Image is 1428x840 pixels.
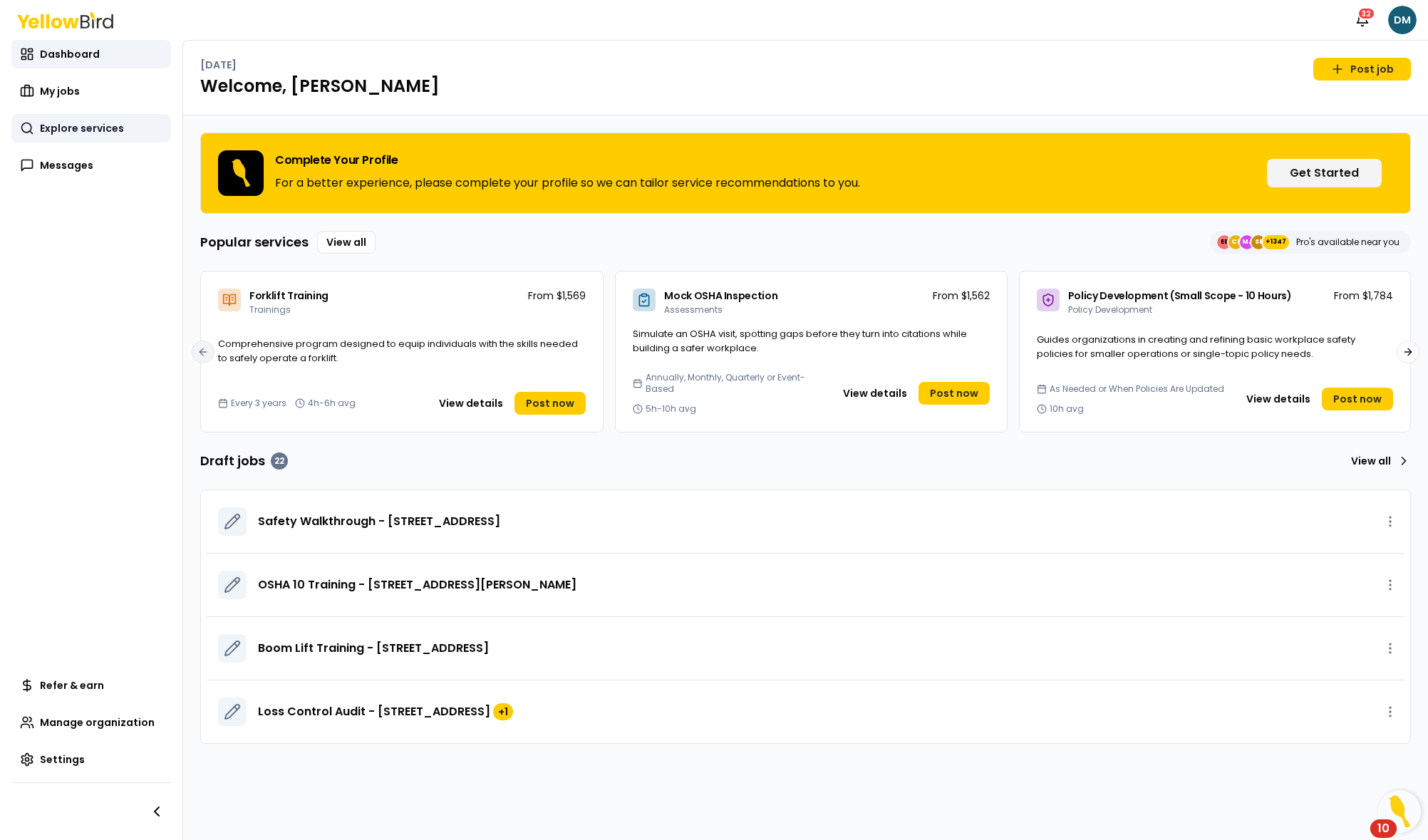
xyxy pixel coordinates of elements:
[11,671,171,700] a: Refer & earn
[1037,333,1355,361] span: Guides organizations in creating and refining basic workplace safety policies for smaller operati...
[1068,289,1292,303] span: Policy Development (Small Scope - 10 Hours)
[40,752,85,767] span: Settings
[1266,235,1286,249] span: +1347
[930,386,978,400] span: Post now
[249,289,328,303] span: Forklift Training
[40,158,93,172] span: Messages
[430,392,512,415] button: View details
[664,289,777,303] span: Mock OSHA Inspection
[1251,235,1266,249] span: SE
[200,232,309,252] h3: Popular services
[1378,790,1421,833] button: Open Resource Center, 10 new notifications
[200,451,288,471] h3: Draft jobs
[40,121,124,135] span: Explore services
[258,513,500,530] a: Safety Walkthrough - [STREET_ADDRESS]
[1296,237,1399,248] p: Pro's available near you
[646,403,696,415] span: 5h-10h avg
[1240,235,1254,249] span: MJ
[1348,6,1377,34] button: 32
[40,678,104,693] span: Refer & earn
[1333,392,1382,406] span: Post now
[1228,235,1243,249] span: CE
[1313,58,1411,81] a: Post job
[1345,450,1411,472] a: View all
[258,703,513,720] a: Loss Control Audit - [STREET_ADDRESS]+1
[1217,235,1231,249] span: EE
[11,40,171,68] a: Dashboard
[933,289,990,303] p: From $1,562
[1267,159,1382,187] button: Get Started
[919,382,990,405] a: Post now
[514,392,586,415] a: Post now
[258,640,489,657] a: Boom Lift Training - [STREET_ADDRESS]
[40,47,100,61] span: Dashboard
[1357,7,1375,20] div: 32
[275,155,860,166] h3: Complete Your Profile
[834,382,916,405] button: View details
[218,337,578,365] span: Comprehensive program designed to equip individuals with the skills needed to safely operate a fo...
[11,77,171,105] a: My jobs
[528,289,586,303] p: From $1,569
[40,715,155,730] span: Manage organization
[526,396,574,410] span: Post now
[200,58,237,72] p: [DATE]
[1388,6,1417,34] span: DM
[1068,304,1152,316] span: Policy Development
[200,75,1411,98] h1: Welcome, [PERSON_NAME]
[308,398,356,409] span: 4h-6h avg
[249,304,291,316] span: Trainings
[646,372,829,395] span: Annually, Monthly, Quarterly or Event-Based
[271,452,288,470] div: 22
[200,133,1411,214] div: Complete Your ProfileFor a better experience, please complete your profile so we can tailor servi...
[664,304,723,316] span: Assessments
[1050,383,1224,395] span: As Needed or When Policies Are Updated
[275,175,860,192] p: For a better experience, please complete your profile so we can tailor service recommendations to...
[11,745,171,774] a: Settings
[1238,388,1319,410] button: View details
[11,151,171,180] a: Messages
[1050,403,1084,415] span: 10h avg
[231,398,286,409] span: Every 3 years
[258,703,490,720] span: Loss Control Audit - [STREET_ADDRESS]
[317,231,376,254] a: View all
[11,114,171,142] a: Explore services
[258,576,576,593] a: OSHA 10 Training - [STREET_ADDRESS][PERSON_NAME]
[1334,289,1393,303] p: From $1,784
[633,327,967,355] span: Simulate an OSHA visit, spotting gaps before they turn into citations while building a safer work...
[1322,388,1393,410] a: Post now
[40,84,80,98] span: My jobs
[493,703,513,720] div: + 1
[11,708,171,737] a: Manage organization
